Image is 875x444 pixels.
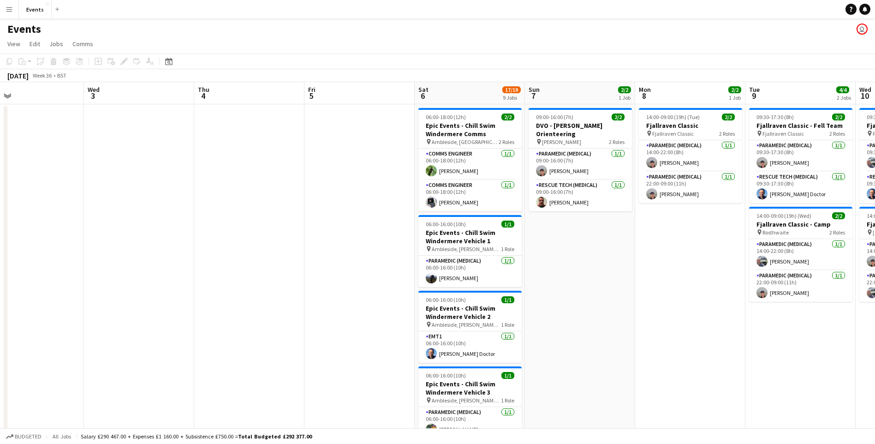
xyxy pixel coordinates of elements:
app-user-avatar: Paul Wilmore [857,24,868,35]
span: All jobs [51,433,73,440]
h1: Events [7,22,41,36]
span: Comms [72,40,93,48]
span: Budgeted [15,433,42,440]
span: Edit [30,40,40,48]
a: Edit [26,38,44,50]
button: Budgeted [5,432,43,442]
span: Week 36 [30,72,54,79]
a: Jobs [46,38,67,50]
button: Events [19,0,52,18]
a: View [4,38,24,50]
span: Jobs [49,40,63,48]
span: Total Budgeted £292 377.00 [238,433,312,440]
div: Salary £290 467.00 + Expenses £1 160.00 + Subsistence £750.00 = [81,433,312,440]
div: [DATE] [7,71,29,80]
div: BST [57,72,66,79]
span: View [7,40,20,48]
a: Comms [69,38,97,50]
